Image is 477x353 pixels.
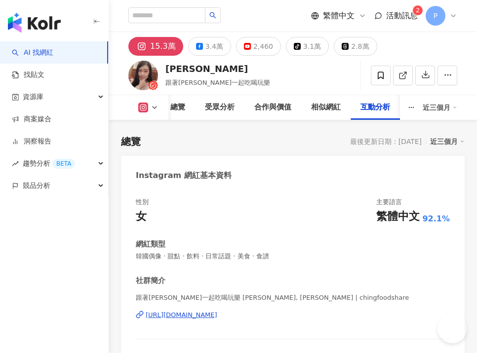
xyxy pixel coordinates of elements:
[12,48,53,58] a: searchAI 找網紅
[360,102,390,113] div: 互動分析
[416,7,420,14] span: 2
[128,61,158,90] img: KOL Avatar
[351,39,369,53] div: 2.8萬
[209,12,216,19] span: search
[52,159,75,169] div: BETA
[376,209,420,224] div: 繁體中文
[136,293,450,302] span: 跟著[PERSON_NAME]一起吃喝玩樂 [PERSON_NAME], [PERSON_NAME] | chingfoodshare
[286,37,329,56] button: 3.1萬
[136,252,450,261] span: 韓國偶像 · 甜點 · 飲料 · 日常話題 · 美食 · 食譜
[165,63,270,75] div: [PERSON_NAME]
[236,37,281,56] button: 2,460
[434,10,437,21] span: P
[334,37,377,56] button: 2.8萬
[430,135,465,148] div: 近三個月
[254,102,291,113] div: 合作與價值
[136,239,165,249] div: 網紅類型
[12,160,19,167] span: rise
[12,114,51,124] a: 商案媒合
[413,5,423,15] sup: 2
[128,37,183,56] button: 15.3萬
[8,13,61,33] img: logo
[121,135,141,148] div: 總覽
[303,39,321,53] div: 3.1萬
[23,152,75,175] span: 趨勢分析
[136,170,232,181] div: Instagram 網紅基本資料
[253,39,273,53] div: 2,460
[150,39,176,53] div: 15.3萬
[437,314,467,343] iframe: Help Scout Beacon - Open
[205,102,235,113] div: 受眾分析
[146,311,217,319] div: [URL][DOMAIN_NAME]
[311,102,341,113] div: 相似網紅
[165,79,270,86] span: 跟著[PERSON_NAME]一起吃喝玩樂
[170,102,185,113] div: 總覽
[386,11,418,20] span: 活動訊息
[12,70,44,80] a: 找貼文
[323,10,355,21] span: 繁體中文
[376,198,402,207] div: 主要語言
[205,39,223,53] div: 3.4萬
[136,198,149,207] div: 性別
[350,138,422,145] div: 最後更新日期：[DATE]
[136,209,147,224] div: 女
[12,137,51,146] a: 洞察報告
[136,276,165,286] div: 社群簡介
[423,100,457,115] div: 近三個月
[23,175,50,197] span: 競品分析
[188,37,231,56] button: 3.4萬
[23,86,43,108] span: 資源庫
[136,311,450,319] a: [URL][DOMAIN_NAME]
[422,213,450,224] span: 92.1%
